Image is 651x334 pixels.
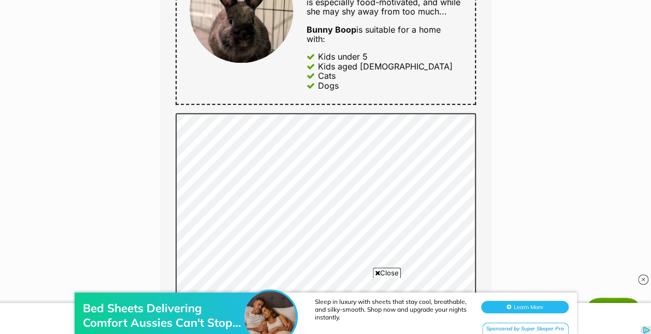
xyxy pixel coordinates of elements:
[244,19,296,71] img: Bed Sheets Delivering Comfort Aussies Can't Stop Loving
[318,71,336,80] div: Cats
[318,62,453,71] div: Kids aged [DEMOGRAPHIC_DATA]
[307,24,356,35] strong: Bunny Boop
[373,268,401,278] span: Close
[315,26,470,49] div: Sleep in luxury with sheets that stay cool, breathable, and silky-smooth. Shop now and upgrade yo...
[318,52,368,61] div: Kids under 5
[481,29,569,41] button: Learn More
[482,51,569,64] div: Sponsored by Super Sleeper Pro
[83,29,249,58] div: Bed Sheets Delivering Comfort Aussies Can't Stop Loving
[638,274,648,285] img: close_rtb.svg
[307,25,461,44] div: is suitable for a home with:
[318,81,339,90] div: Dogs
